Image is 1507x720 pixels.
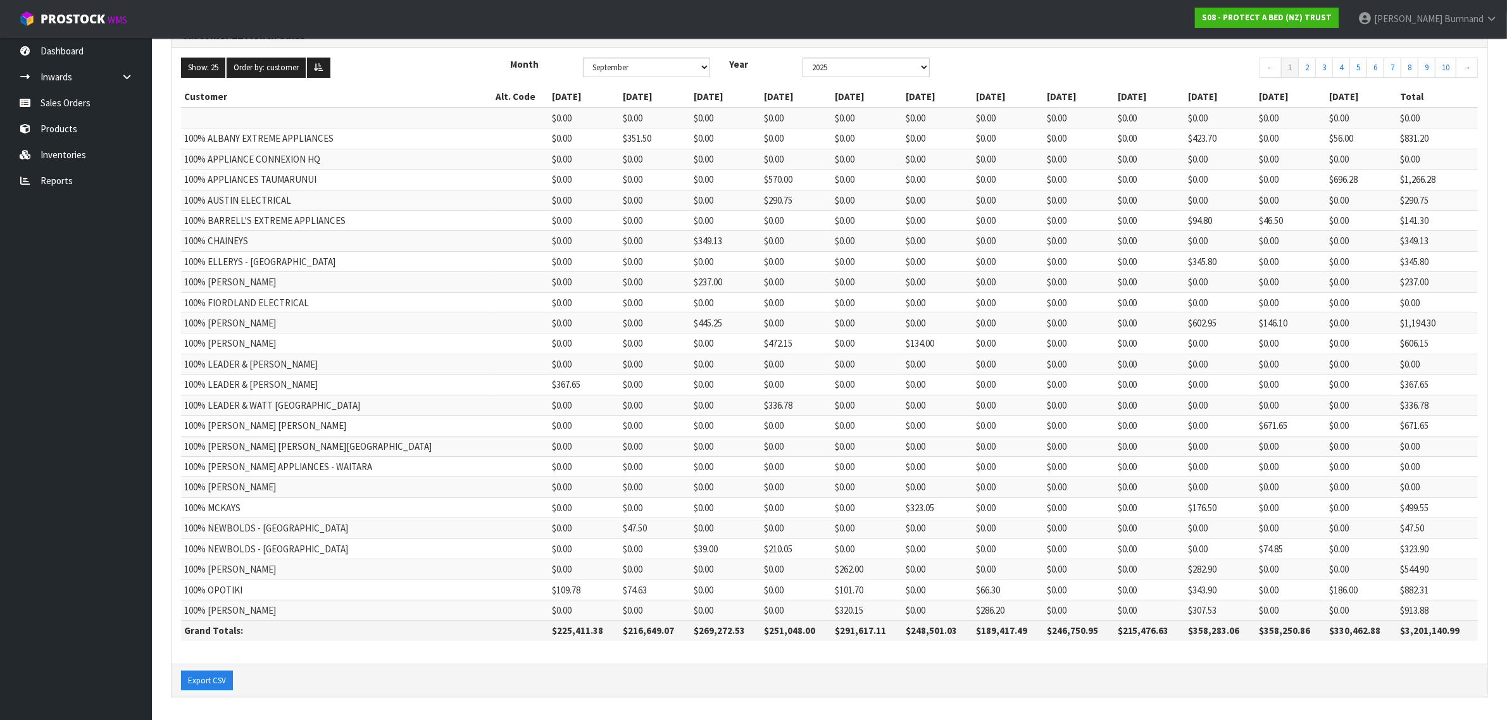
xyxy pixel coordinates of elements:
[832,292,903,313] td: $0.00
[691,292,761,313] td: $0.00
[549,210,620,230] td: $0.00
[549,416,620,436] td: $0.00
[691,457,761,477] td: $0.00
[181,87,492,107] th: Customer
[549,149,620,169] td: $0.00
[549,170,620,190] td: $0.00
[761,333,832,354] td: $472.15
[903,354,973,374] td: $0.00
[1384,58,1401,78] a: 7
[832,416,903,436] td: $0.00
[1327,354,1398,374] td: $0.00
[691,170,761,190] td: $0.00
[691,251,761,271] td: $0.00
[761,128,832,149] td: $0.00
[1185,170,1256,190] td: $0.00
[1332,58,1350,78] a: 4
[1327,108,1398,128] td: $0.00
[1256,87,1327,107] th: [DATE]
[181,416,492,436] td: 100% [PERSON_NAME] [PERSON_NAME]
[1444,13,1484,25] span: Burnnand
[549,477,620,497] td: $0.00
[1397,375,1478,395] td: $367.65
[181,354,492,374] td: 100% LEADER & [PERSON_NAME]
[903,333,973,354] td: $134.00
[1185,272,1256,292] td: $0.00
[1044,395,1115,415] td: $0.00
[1374,13,1442,25] span: [PERSON_NAME]
[832,128,903,149] td: $0.00
[761,231,832,251] td: $0.00
[181,231,492,251] td: 100% CHAINEYS
[1044,436,1115,456] td: $0.00
[1327,190,1398,210] td: $0.00
[903,149,973,169] td: $0.00
[1185,210,1256,230] td: $94.80
[1256,436,1327,456] td: $0.00
[761,190,832,210] td: $290.75
[1327,375,1398,395] td: $0.00
[832,375,903,395] td: $0.00
[1456,58,1478,78] a: →
[492,87,549,107] th: Alt. Code
[620,395,691,415] td: $0.00
[832,210,903,230] td: $0.00
[1435,58,1456,78] a: 10
[1185,149,1256,169] td: $0.00
[761,108,832,128] td: $0.00
[832,436,903,456] td: $0.00
[1256,251,1327,271] td: $0.00
[1327,272,1398,292] td: $0.00
[903,375,973,395] td: $0.00
[761,149,832,169] td: $0.00
[1327,231,1398,251] td: $0.00
[832,170,903,190] td: $0.00
[1185,231,1256,251] td: $0.00
[620,170,691,190] td: $0.00
[761,436,832,456] td: $0.00
[1397,231,1478,251] td: $349.13
[761,395,832,415] td: $336.78
[620,333,691,354] td: $0.00
[691,272,761,292] td: $237.00
[181,149,492,169] td: 100% APPLIANCE CONNEXION HQ
[41,11,105,27] span: ProStock
[1115,149,1185,169] td: $0.00
[832,457,903,477] td: $0.00
[1044,354,1115,374] td: $0.00
[1256,395,1327,415] td: $0.00
[903,108,973,128] td: $0.00
[501,58,574,71] label: Month
[1115,292,1185,313] td: $0.00
[973,231,1044,251] td: $0.00
[903,457,973,477] td: $0.00
[1256,272,1327,292] td: $0.00
[1044,375,1115,395] td: $0.00
[761,477,832,497] td: $0.00
[620,251,691,271] td: $0.00
[973,128,1044,149] td: $0.00
[1397,190,1478,210] td: $290.75
[832,87,903,107] th: [DATE]
[1185,436,1256,456] td: $0.00
[620,354,691,374] td: $0.00
[181,128,492,149] td: 100% ALBANY EXTREME APPLIANCES
[973,395,1044,415] td: $0.00
[181,210,492,230] td: 100% BARRELL'S EXTREME APPLIANCES
[1397,457,1478,477] td: $0.00
[691,477,761,497] td: $0.00
[1366,58,1384,78] a: 6
[1327,457,1398,477] td: $0.00
[1115,416,1185,436] td: $0.00
[832,149,903,169] td: $0.00
[691,149,761,169] td: $0.00
[691,354,761,374] td: $0.00
[691,190,761,210] td: $0.00
[1327,313,1398,333] td: $0.00
[181,58,225,78] button: Show: 25
[1256,313,1327,333] td: $146.10
[549,436,620,456] td: $0.00
[1256,108,1327,128] td: $0.00
[181,671,233,691] button: Export CSV
[549,231,620,251] td: $0.00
